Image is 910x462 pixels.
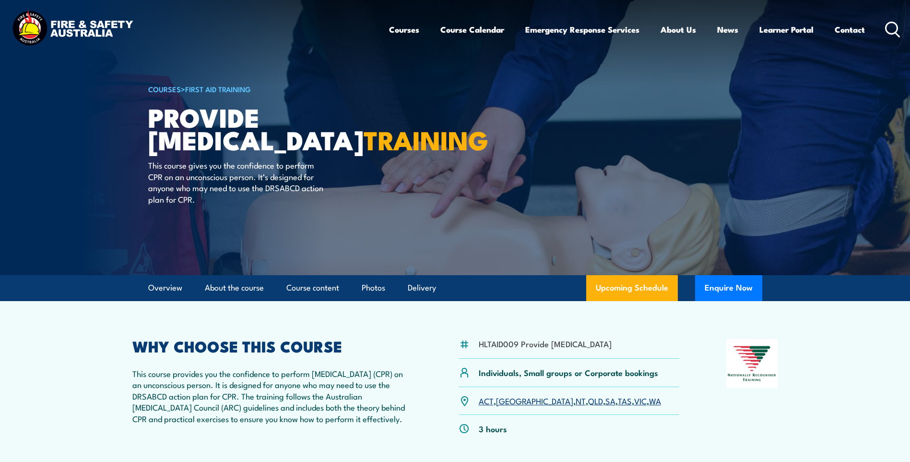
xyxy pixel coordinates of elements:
a: [GEOGRAPHIC_DATA] [496,395,573,406]
a: Overview [148,275,182,301]
a: Emergency Response Services [525,17,639,42]
img: Nationally Recognised Training logo. [726,339,778,388]
a: NT [576,395,586,406]
li: HLTAID009 Provide [MEDICAL_DATA] [479,338,612,349]
a: QLD [588,395,603,406]
button: Enquire Now [695,275,762,301]
a: TAS [618,395,632,406]
p: This course provides you the confidence to perform [MEDICAL_DATA] (CPR) on an unconscious person.... [132,368,413,424]
a: ACT [479,395,494,406]
a: About Us [661,17,696,42]
h2: WHY CHOOSE THIS COURSE [132,339,413,353]
a: COURSES [148,84,181,94]
a: Courses [389,17,419,42]
a: Delivery [408,275,436,301]
a: VIC [634,395,647,406]
a: Photos [362,275,385,301]
p: This course gives you the confidence to perform CPR on an unconscious person. It’s designed for a... [148,159,323,205]
a: News [717,17,738,42]
a: Upcoming Schedule [586,275,678,301]
a: WA [649,395,661,406]
a: Course Calendar [440,17,504,42]
p: Individuals, Small groups or Corporate bookings [479,367,658,378]
p: , , , , , , , [479,395,661,406]
h6: > [148,83,385,95]
h1: Provide [MEDICAL_DATA] [148,106,385,150]
a: Learner Portal [759,17,814,42]
a: Course content [286,275,339,301]
a: SA [605,395,615,406]
a: Contact [835,17,865,42]
a: About the course [205,275,264,301]
a: First Aid Training [185,84,251,94]
strong: TRAINING [364,119,488,159]
p: 3 hours [479,423,507,434]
